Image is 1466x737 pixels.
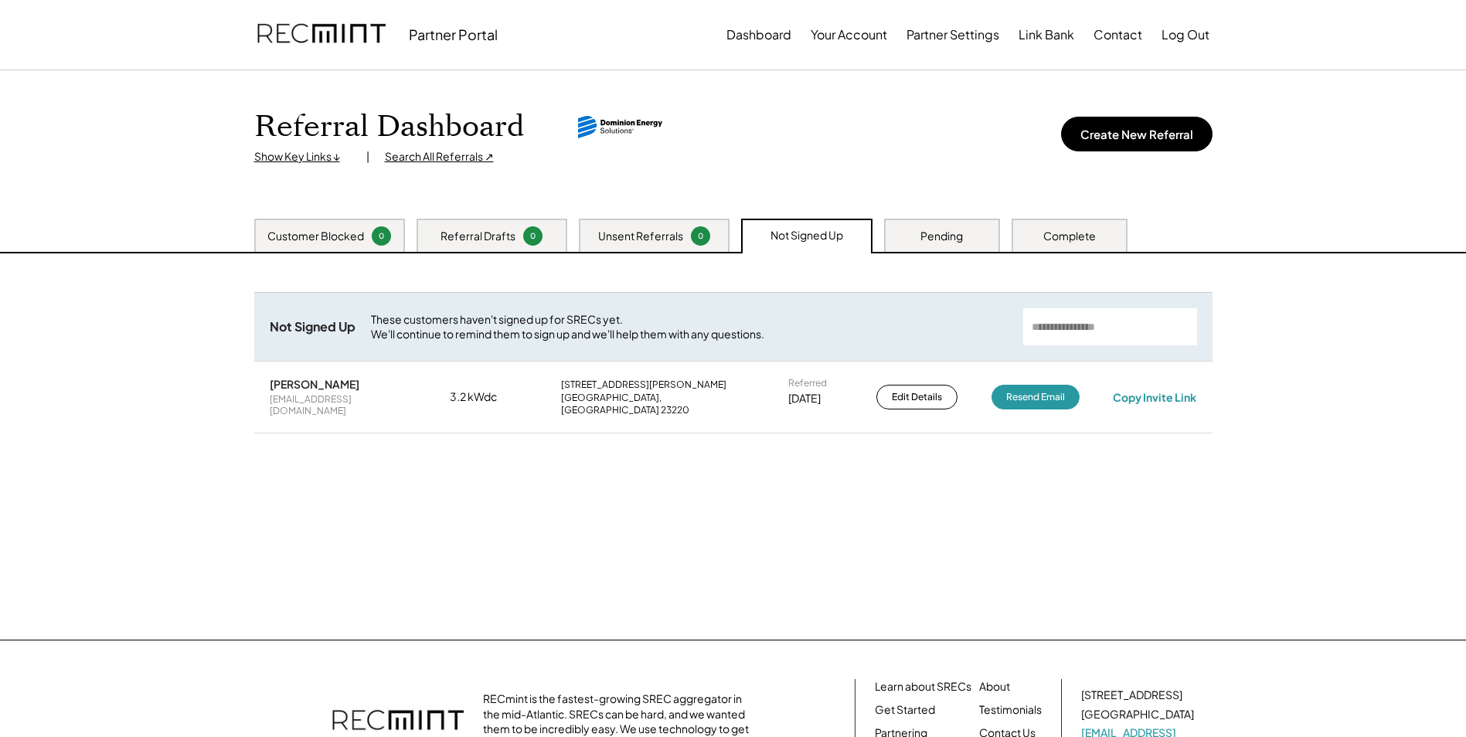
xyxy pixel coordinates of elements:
div: Complete [1043,229,1096,244]
div: These customers haven't signed up for SRECs yet. We'll continue to remind them to sign up and we'... [371,312,1008,342]
div: [STREET_ADDRESS] [1081,688,1182,703]
div: 0 [526,230,540,242]
button: Link Bank [1019,19,1074,50]
div: Referral Drafts [440,229,515,244]
button: Log Out [1162,19,1209,50]
div: Pending [920,229,963,244]
button: Resend Email [992,385,1080,409]
div: [EMAIL_ADDRESS][DOMAIN_NAME] [270,393,417,417]
img: dominion-energy-solutions.svg [578,116,663,138]
div: Show Key Links ↓ [254,149,351,165]
a: Testimonials [979,702,1042,718]
button: Dashboard [726,19,791,50]
div: Partner Portal [409,25,498,43]
div: [STREET_ADDRESS][PERSON_NAME] [561,379,726,391]
div: [GEOGRAPHIC_DATA], [GEOGRAPHIC_DATA] 23220 [561,392,754,416]
div: Not Signed Up [770,228,843,243]
button: Edit Details [876,385,957,409]
a: About [979,679,1010,695]
button: Contact [1094,19,1142,50]
div: Search All Referrals ↗ [385,149,494,165]
div: | [366,149,369,165]
div: 0 [693,230,708,242]
div: Customer Blocked [267,229,364,244]
a: Learn about SRECs [875,679,971,695]
div: [DATE] [788,391,821,406]
button: Create New Referral [1061,117,1213,151]
img: recmint-logotype%403x.png [257,8,386,61]
div: 0 [374,230,389,242]
div: Copy Invite Link [1113,390,1196,404]
div: Not Signed Up [270,319,355,335]
a: Get Started [875,702,935,718]
h1: Referral Dashboard [254,109,524,145]
button: Partner Settings [906,19,999,50]
div: [PERSON_NAME] [270,377,359,391]
button: Your Account [811,19,887,50]
div: Referred [788,377,827,389]
div: Unsent Referrals [598,229,683,244]
div: 3.2 kWdc [450,389,527,405]
div: [GEOGRAPHIC_DATA] [1081,707,1194,722]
